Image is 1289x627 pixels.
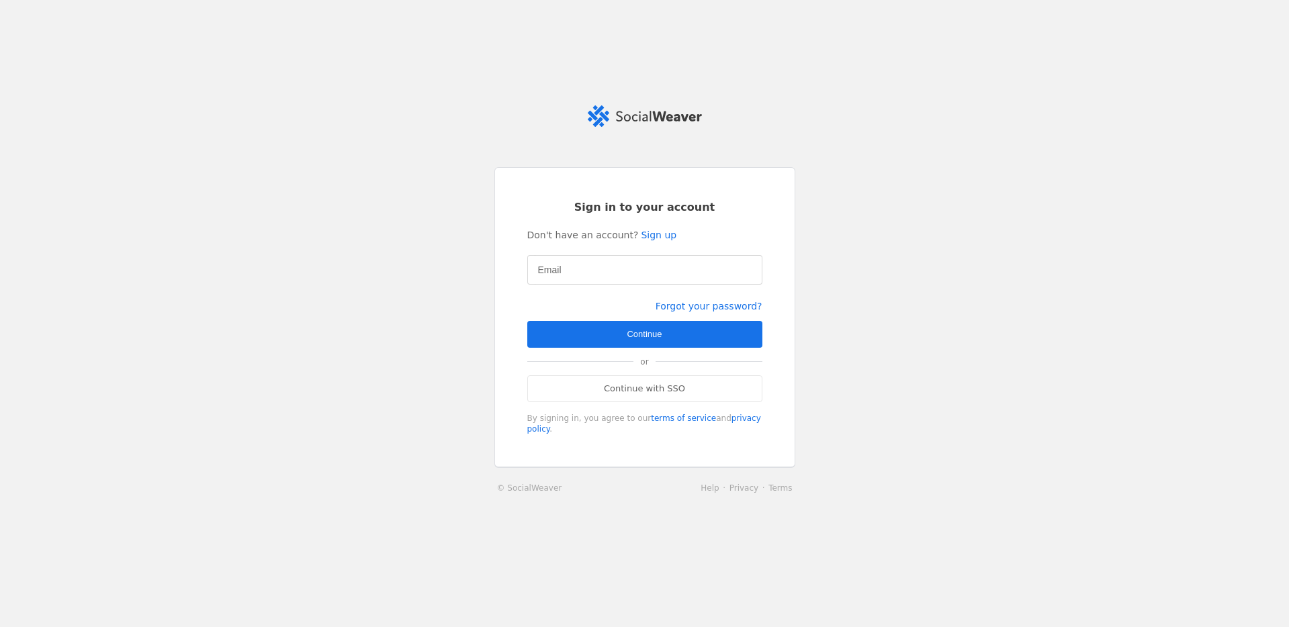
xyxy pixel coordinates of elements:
[527,414,761,434] a: privacy policy
[641,228,676,242] a: Sign up
[656,301,762,311] a: Forgot your password?
[538,262,752,278] input: Email
[497,481,562,495] a: © SocialWeaver
[701,483,719,493] a: Help
[574,200,715,215] span: Sign in to your account
[651,414,716,423] a: terms of service
[627,328,662,341] span: Continue
[538,262,562,278] mat-label: Email
[729,483,758,493] a: Privacy
[719,481,729,495] li: ·
[527,321,762,348] button: Continue
[527,413,762,434] div: By signing in, you agree to our and .
[758,481,768,495] li: ·
[527,228,639,242] span: Don't have an account?
[527,375,762,402] a: Continue with SSO
[633,348,655,375] span: or
[768,483,792,493] a: Terms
